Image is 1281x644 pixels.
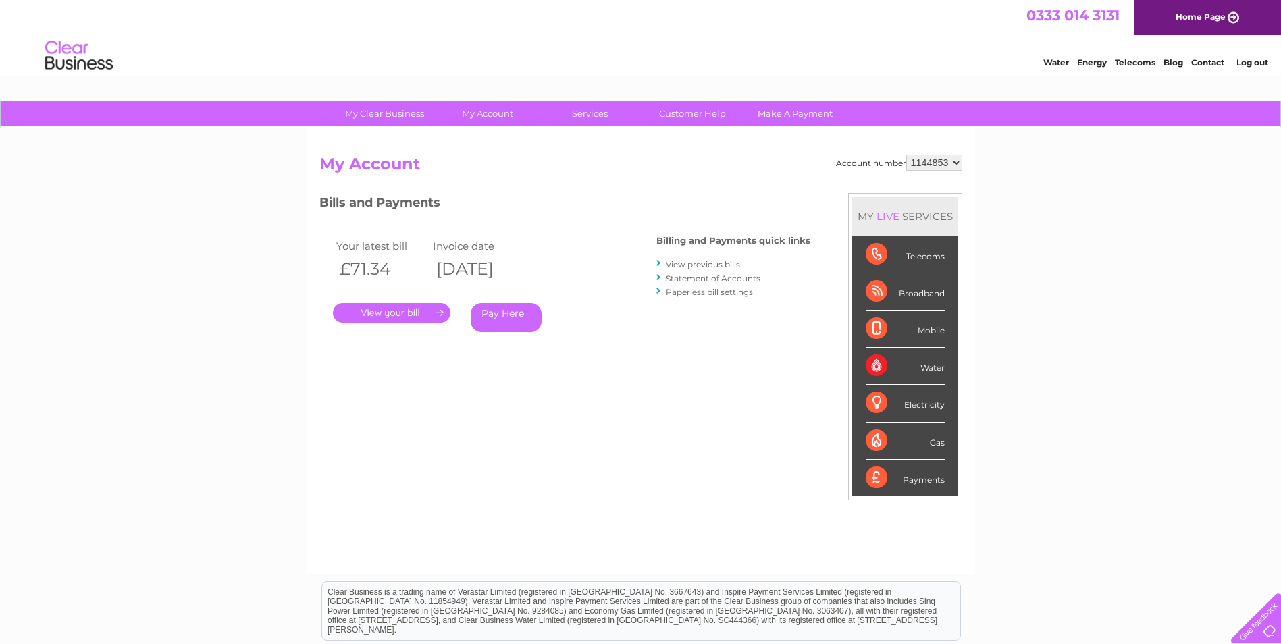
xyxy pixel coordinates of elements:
[534,101,646,126] a: Services
[1077,57,1107,68] a: Energy
[866,273,945,311] div: Broadband
[1191,57,1224,68] a: Contact
[1026,7,1120,24] a: 0333 014 3131
[322,7,960,65] div: Clear Business is a trading name of Verastar Limited (registered in [GEOGRAPHIC_DATA] No. 3667643...
[852,197,958,236] div: MY SERVICES
[666,273,760,284] a: Statement of Accounts
[319,155,962,180] h2: My Account
[866,348,945,385] div: Water
[333,255,430,283] th: £71.34
[866,423,945,460] div: Gas
[666,287,753,297] a: Paperless bill settings
[666,259,740,269] a: View previous bills
[1043,57,1069,68] a: Water
[866,385,945,422] div: Electricity
[319,193,810,217] h3: Bills and Payments
[329,101,440,126] a: My Clear Business
[866,460,945,496] div: Payments
[45,35,113,76] img: logo.png
[637,101,748,126] a: Customer Help
[874,210,902,223] div: LIVE
[333,303,450,323] a: .
[836,155,962,171] div: Account number
[866,311,945,348] div: Mobile
[333,237,430,255] td: Your latest bill
[1164,57,1183,68] a: Blog
[656,236,810,246] h4: Billing and Payments quick links
[1236,57,1268,68] a: Log out
[1115,57,1155,68] a: Telecoms
[429,237,527,255] td: Invoice date
[739,101,851,126] a: Make A Payment
[429,255,527,283] th: [DATE]
[866,236,945,273] div: Telecoms
[471,303,542,332] a: Pay Here
[432,101,543,126] a: My Account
